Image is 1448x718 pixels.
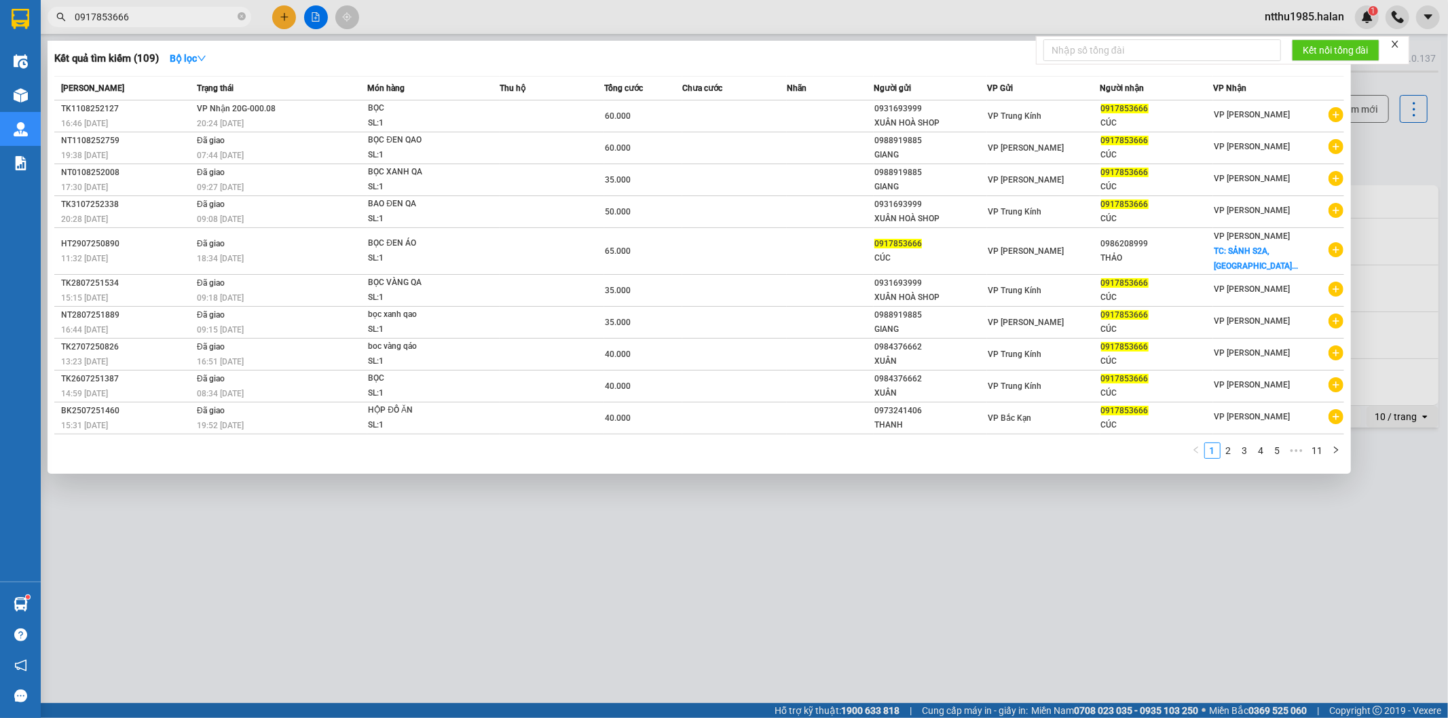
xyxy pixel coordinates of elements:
div: TK2807251534 [61,276,193,290]
span: 0917853666 [1101,104,1149,113]
span: plus-circle [1329,107,1343,122]
li: 2 [1221,442,1237,459]
span: Đã giao [197,200,225,209]
span: question-circle [14,628,27,641]
button: Bộ lọcdown [159,48,217,69]
div: THẢO [1101,251,1213,265]
span: plus-circle [1329,314,1343,328]
div: SL: 1 [368,180,470,195]
span: 16:46 [DATE] [61,119,108,128]
span: message [14,689,27,702]
span: VP [PERSON_NAME] [1214,231,1290,241]
li: 5 [1269,442,1286,459]
div: BỌC ĐEN ÁO [368,236,470,251]
div: THANH [874,418,986,432]
span: 0917853666 [1101,278,1149,288]
span: 0917853666 [1101,310,1149,320]
span: Đã giao [197,278,225,288]
li: Previous Page [1188,442,1204,459]
span: 0917853666 [1101,168,1149,177]
span: 08:34 [DATE] [197,389,244,398]
div: CÚC [1101,386,1213,400]
div: TK2707250826 [61,340,193,354]
div: 0988919885 [874,308,986,322]
span: VP Gửi [987,83,1013,93]
span: 20:28 [DATE] [61,214,108,224]
span: 16:44 [DATE] [61,325,108,335]
div: BỌC VÀNG QA [368,276,470,290]
div: XUÂN HOÀ SHOP [874,290,986,305]
div: BỌC [368,371,470,386]
li: Next 5 Pages [1286,442,1307,459]
span: 19:38 [DATE] [61,151,108,160]
span: plus-circle [1329,203,1343,218]
span: 0917853666 [1101,342,1149,352]
div: SL: 1 [368,251,470,266]
button: Kết nối tổng đài [1292,39,1379,61]
span: Đã giao [197,310,225,320]
div: 0984376662 [874,340,986,354]
span: VP [PERSON_NAME] [988,318,1064,327]
div: SL: 1 [368,212,470,227]
span: Đã giao [197,374,225,383]
span: VP [PERSON_NAME] [1214,206,1290,215]
a: 1 [1205,443,1220,458]
a: 4 [1254,443,1269,458]
span: VP [PERSON_NAME] [988,143,1064,153]
sup: 1 [26,595,30,599]
span: plus-circle [1329,377,1343,392]
span: VP [PERSON_NAME] [1214,412,1290,421]
div: bọc xanh qao [368,307,470,322]
span: close-circle [238,12,246,20]
div: SL: 1 [368,322,470,337]
div: boc vàng qáo [368,339,470,354]
input: Tìm tên, số ĐT hoặc mã đơn [75,10,235,24]
div: GIANG [874,148,986,162]
div: TK3107252338 [61,197,193,212]
span: 40.000 [605,381,631,391]
li: 11 [1307,442,1328,459]
span: plus-circle [1329,171,1343,186]
span: 0917853666 [874,239,922,248]
div: 0984376662 [874,372,986,386]
span: Đã giao [197,136,225,145]
span: 13:23 [DATE] [61,357,108,366]
a: 11 [1308,443,1327,458]
span: 15:15 [DATE] [61,293,108,303]
span: VP [PERSON_NAME] [1214,316,1290,326]
span: TC: SẢNH S2A, [GEOGRAPHIC_DATA]... [1214,246,1298,271]
span: Đã giao [197,342,225,352]
span: [PERSON_NAME] [61,83,124,93]
span: 15:31 [DATE] [61,421,108,430]
button: left [1188,442,1204,459]
span: Thu hộ [500,83,525,93]
div: CÚC [1101,180,1213,194]
div: SL: 1 [368,418,470,433]
span: Người gửi [874,83,911,93]
span: 0917853666 [1101,136,1149,145]
span: 14:59 [DATE] [61,389,108,398]
span: right [1332,446,1340,454]
span: Kết nối tổng đài [1303,43,1369,58]
span: 09:08 [DATE] [197,214,244,224]
span: VP [PERSON_NAME] [1214,284,1290,294]
span: 09:18 [DATE] [197,293,244,303]
span: 11:32 [DATE] [61,254,108,263]
div: 0931693999 [874,276,986,290]
span: VP Nhận [1213,83,1246,93]
span: plus-circle [1329,282,1343,297]
div: HỘP ĐỒ ĂN [368,403,470,418]
span: Đã giao [197,168,225,177]
input: Nhập số tổng đài [1043,39,1281,61]
div: 0988919885 [874,166,986,180]
span: 60.000 [605,143,631,153]
span: ••• [1286,442,1307,459]
div: 0988919885 [874,134,986,148]
button: right [1328,442,1344,459]
span: Người nhận [1100,83,1145,93]
li: Next Page [1328,442,1344,459]
span: Trạng thái [197,83,234,93]
span: 16:51 [DATE] [197,357,244,366]
div: SL: 1 [368,290,470,305]
div: SL: 1 [368,354,470,369]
